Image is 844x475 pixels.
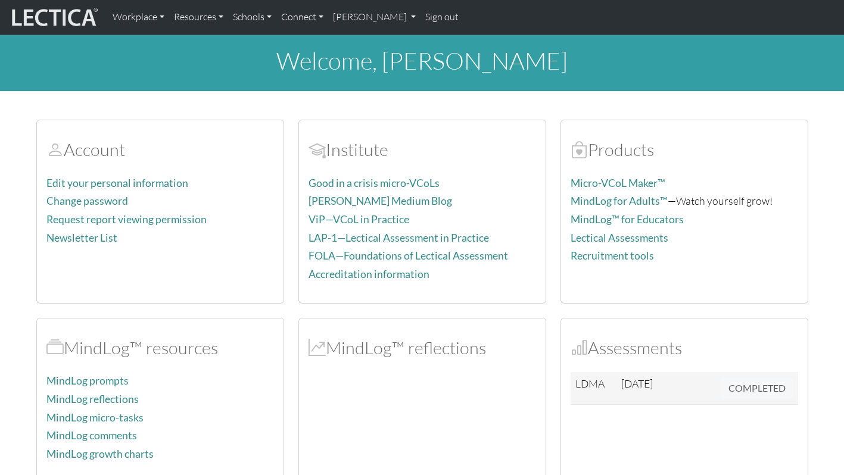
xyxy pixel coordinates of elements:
[46,139,274,160] h2: Account
[571,192,798,210] p: —Watch yourself grow!
[571,249,654,262] a: Recruitment tools
[309,213,409,226] a: ViP—VCoL in Practice
[309,195,452,207] a: [PERSON_NAME] Medium Blog
[46,337,274,358] h2: MindLog™ resources
[309,337,536,358] h2: MindLog™ reflections
[46,411,144,424] a: MindLog micro-tasks
[328,5,421,30] a: [PERSON_NAME]
[108,5,169,30] a: Workplace
[46,177,188,189] a: Edit your personal information
[571,372,616,405] td: LDMA
[571,139,798,160] h2: Products
[309,249,508,262] a: FOLA—Foundations of Lectical Assessment
[571,213,684,226] a: MindLog™ for Educators
[621,377,653,390] span: [DATE]
[46,393,139,405] a: MindLog reflections
[421,5,463,30] a: Sign out
[571,232,668,244] a: Lectical Assessments
[228,5,276,30] a: Schools
[46,213,207,226] a: Request report viewing permission
[309,268,429,280] a: Accreditation information
[571,337,588,358] span: Assessments
[571,139,588,160] span: Products
[309,177,440,189] a: Good in a crisis micro-VCoLs
[46,374,129,387] a: MindLog prompts
[276,5,328,30] a: Connect
[9,6,98,29] img: lecticalive
[46,429,137,442] a: MindLog comments
[46,139,64,160] span: Account
[169,5,228,30] a: Resources
[571,195,668,207] a: MindLog for Adults™
[46,337,64,358] span: MindLog™ resources
[571,337,798,358] h2: Assessments
[309,232,489,244] a: LAP-1—Lectical Assessment in Practice
[309,139,536,160] h2: Institute
[46,232,117,244] a: Newsletter List
[309,139,326,160] span: Account
[309,337,326,358] span: MindLog
[46,448,154,460] a: MindLog growth charts
[46,195,128,207] a: Change password
[571,177,665,189] a: Micro-VCoL Maker™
